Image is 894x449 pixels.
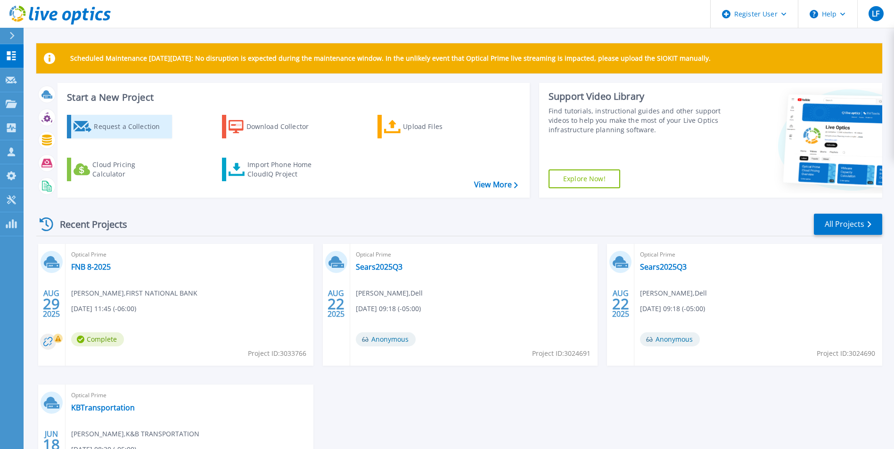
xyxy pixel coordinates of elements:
[71,403,135,412] a: KBTransportation
[71,304,136,314] span: [DATE] 11:45 (-06:00)
[549,106,723,135] div: Find tutorials, instructional guides and other support videos to help you make the most of your L...
[248,348,306,359] span: Project ID: 3033766
[67,92,517,103] h3: Start a New Project
[71,429,199,439] span: [PERSON_NAME] , K&B TRANSPORTATION
[328,300,344,308] span: 22
[71,249,308,260] span: Optical Prime
[640,288,707,298] span: [PERSON_NAME] , Dell
[612,287,630,321] div: AUG 2025
[814,214,882,235] a: All Projects
[640,332,700,346] span: Anonymous
[640,304,705,314] span: [DATE] 09:18 (-05:00)
[222,115,327,138] a: Download Collector
[43,441,60,449] span: 18
[356,262,402,272] a: Sears2025Q3
[327,287,345,321] div: AUG 2025
[67,115,172,138] a: Request a Collection
[872,10,879,17] span: LF
[42,287,60,321] div: AUG 2025
[356,304,421,314] span: [DATE] 09:18 (-05:00)
[71,262,111,272] a: FNB 8-2025
[403,117,478,136] div: Upload Files
[43,300,60,308] span: 29
[640,249,877,260] span: Optical Prime
[356,332,416,346] span: Anonymous
[549,169,620,188] a: Explore Now!
[356,249,592,260] span: Optical Prime
[92,160,168,179] div: Cloud Pricing Calculator
[94,117,169,136] div: Request a Collection
[817,348,875,359] span: Project ID: 3024690
[70,55,711,62] p: Scheduled Maintenance [DATE][DATE]: No disruption is expected during the maintenance window. In t...
[247,160,321,179] div: Import Phone Home CloudIQ Project
[532,348,591,359] span: Project ID: 3024691
[356,288,423,298] span: [PERSON_NAME] , Dell
[71,288,197,298] span: [PERSON_NAME] , FIRST NATIONAL BANK
[612,300,629,308] span: 22
[71,390,308,401] span: Optical Prime
[377,115,483,138] a: Upload Files
[71,332,124,346] span: Complete
[67,158,172,181] a: Cloud Pricing Calculator
[474,180,518,189] a: View More
[36,213,140,236] div: Recent Projects
[640,262,687,272] a: Sears2025Q3
[246,117,322,136] div: Download Collector
[549,90,723,103] div: Support Video Library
